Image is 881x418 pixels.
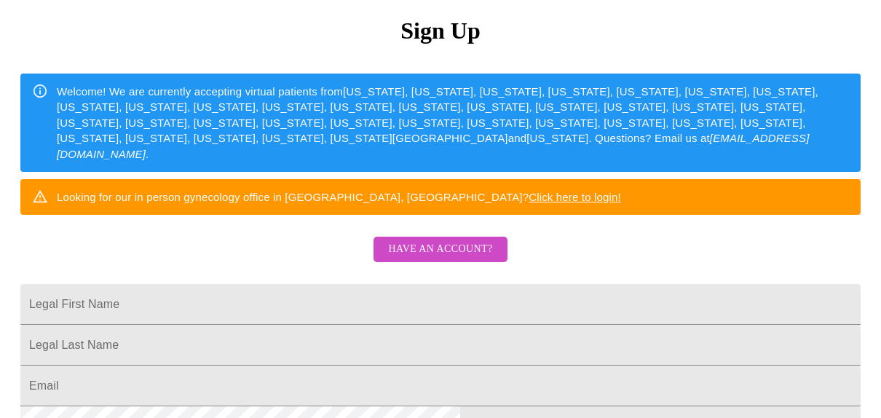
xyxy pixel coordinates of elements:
a: Click here to login! [529,191,621,203]
div: Looking for our in person gynecology office in [GEOGRAPHIC_DATA], [GEOGRAPHIC_DATA]? [57,184,621,210]
em: [EMAIL_ADDRESS][DOMAIN_NAME] [57,132,809,159]
a: Have an account? [370,253,510,265]
button: Have an account? [374,237,507,262]
span: Have an account? [388,240,492,259]
h3: Sign Up [20,17,861,44]
div: Welcome! We are currently accepting virtual patients from [US_STATE], [US_STATE], [US_STATE], [US... [57,78,849,167]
